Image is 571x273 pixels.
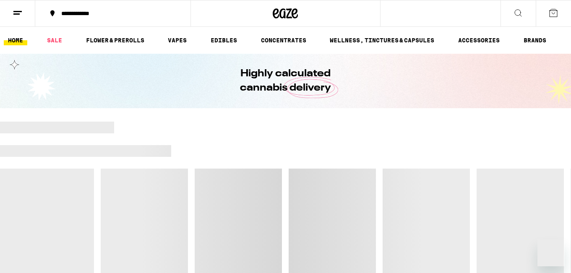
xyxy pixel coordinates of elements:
a: SALE [43,35,66,45]
h1: Highly calculated cannabis delivery [216,67,355,95]
iframe: Button to launch messaging window [537,239,564,266]
a: HOME [4,35,27,45]
a: FLOWER & PREROLLS [82,35,149,45]
a: WELLNESS, TINCTURES & CAPSULES [326,35,438,45]
a: BRANDS [519,35,550,45]
a: CONCENTRATES [257,35,310,45]
a: EDIBLES [206,35,241,45]
a: ACCESSORIES [454,35,504,45]
a: VAPES [164,35,191,45]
